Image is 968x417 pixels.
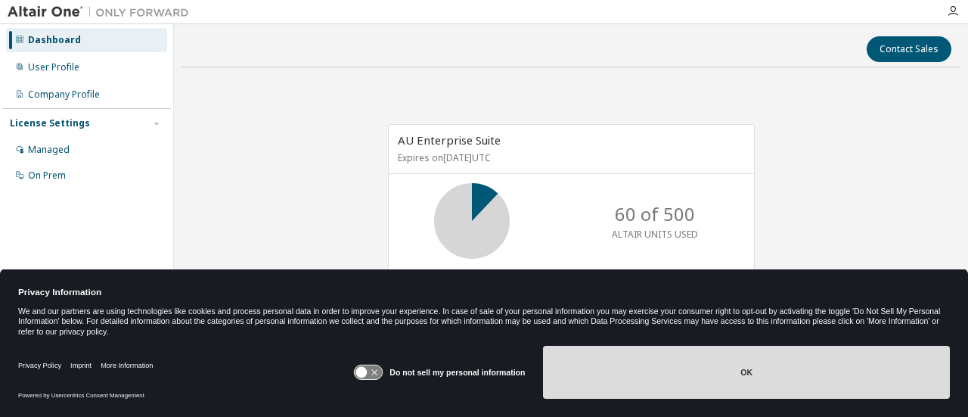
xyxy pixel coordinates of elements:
[398,151,741,164] p: Expires on [DATE] UTC
[612,228,698,241] p: ALTAIR UNITS USED
[28,34,81,46] div: Dashboard
[10,117,90,129] div: License Settings
[28,144,70,156] div: Managed
[867,36,951,62] button: Contact Sales
[615,201,695,227] p: 60 of 500
[8,5,197,20] img: Altair One
[529,267,614,280] a: View License Usage
[398,132,501,148] span: AU Enterprise Suite
[28,61,79,73] div: User Profile
[28,170,66,182] div: On Prem
[28,89,100,101] div: Company Profile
